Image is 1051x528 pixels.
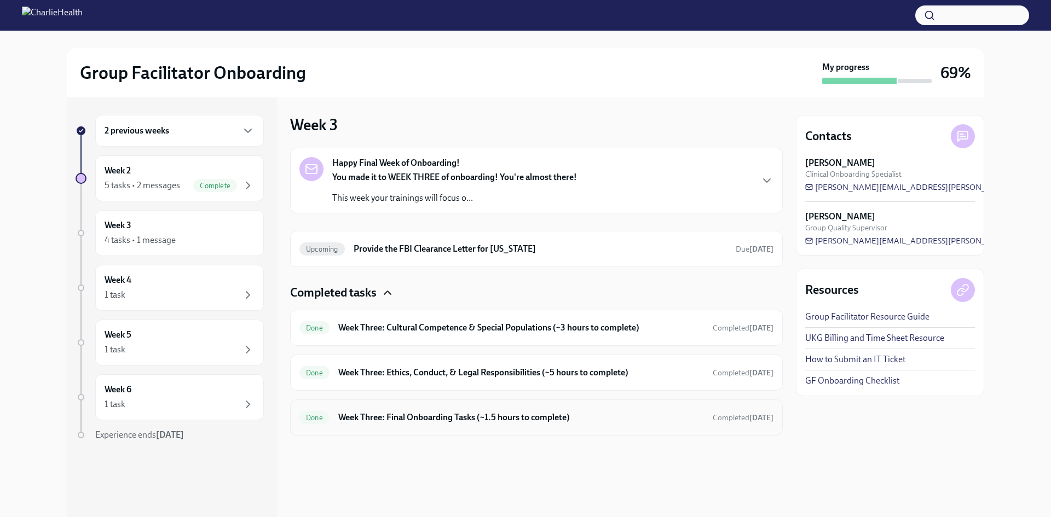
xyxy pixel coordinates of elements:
[95,115,264,147] div: 2 previous weeks
[940,63,971,83] h3: 69%
[95,430,184,440] span: Experience ends
[736,244,773,254] span: November 4th, 2025 08:00
[332,192,577,204] p: This week your trainings will focus o...
[299,364,773,381] a: DoneWeek Three: Ethics, Conduct, & Legal Responsibilities (~5 hours to complete)Completed[DATE]
[749,368,773,378] strong: [DATE]
[805,375,899,387] a: GF Onboarding Checklist
[105,398,125,410] div: 1 task
[76,155,264,201] a: Week 25 tasks • 2 messagesComplete
[299,414,330,422] span: Done
[805,223,887,233] span: Group Quality Supervisor
[749,413,773,422] strong: [DATE]
[713,323,773,333] span: Completed
[105,344,125,356] div: 1 task
[105,234,176,246] div: 4 tasks • 1 message
[105,384,131,396] h6: Week 6
[22,7,83,24] img: CharlieHealth
[805,332,944,344] a: UKG Billing and Time Sheet Resource
[299,245,345,253] span: Upcoming
[76,374,264,420] a: Week 61 task
[105,329,131,341] h6: Week 5
[805,311,929,323] a: Group Facilitator Resource Guide
[338,322,704,334] h6: Week Three: Cultural Competence & Special Populations (~3 hours to complete)
[805,169,902,179] span: Clinical Onboarding Specialist
[299,369,330,377] span: Done
[299,319,773,336] a: DoneWeek Three: Cultural Competence & Special Populations (~3 hours to complete)Completed[DATE]
[713,413,773,422] span: Completed
[749,245,773,254] strong: [DATE]
[299,324,330,332] span: Done
[80,62,306,84] h2: Group Facilitator Onboarding
[338,411,704,423] h6: Week Three: Final Onboarding Tasks (~1.5 hours to complete)
[76,210,264,256] a: Week 34 tasks • 1 message
[736,245,773,254] span: Due
[749,323,773,333] strong: [DATE]
[299,409,773,426] a: DoneWeek Three: Final Onboarding Tasks (~1.5 hours to complete)Completed[DATE]
[76,265,264,311] a: Week 41 task
[299,240,773,258] a: UpcomingProvide the FBI Clearance Letter for [US_STATE]Due[DATE]
[105,219,131,231] h6: Week 3
[805,211,875,223] strong: [PERSON_NAME]
[354,243,727,255] h6: Provide the FBI Clearance Letter for [US_STATE]
[713,368,773,378] span: Completed
[290,285,783,301] div: Completed tasks
[105,125,169,137] h6: 2 previous weeks
[105,165,131,177] h6: Week 2
[332,172,577,182] strong: You made it to WEEK THREE of onboarding! You're almost there!
[805,128,852,144] h4: Contacts
[193,182,237,190] span: Complete
[156,430,184,440] strong: [DATE]
[332,157,460,169] strong: Happy Final Week of Onboarding!
[805,282,859,298] h4: Resources
[713,368,773,378] span: October 9th, 2025 11:51
[805,157,875,169] strong: [PERSON_NAME]
[338,367,704,379] h6: Week Three: Ethics, Conduct, & Legal Responsibilities (~5 hours to complete)
[290,115,338,135] h3: Week 3
[76,320,264,365] a: Week 51 task
[805,353,905,365] a: How to Submit an IT Ticket
[822,61,869,73] strong: My progress
[290,285,377,301] h4: Completed tasks
[105,289,125,301] div: 1 task
[713,413,773,423] span: October 9th, 2025 12:06
[713,323,773,333] span: October 8th, 2025 16:17
[105,274,131,286] h6: Week 4
[105,179,180,192] div: 5 tasks • 2 messages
